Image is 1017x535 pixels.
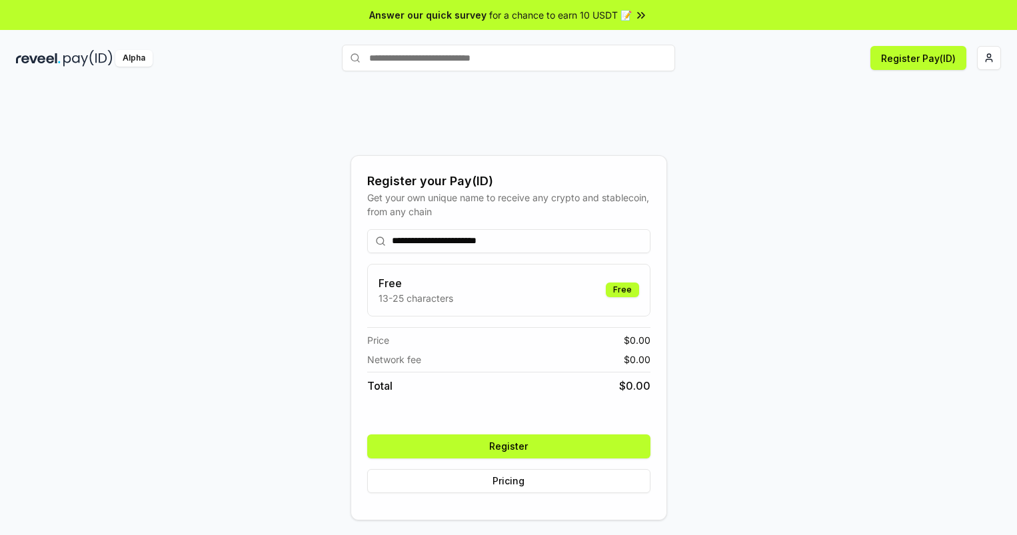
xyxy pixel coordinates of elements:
[115,50,153,67] div: Alpha
[619,378,650,394] span: $ 0.00
[624,352,650,366] span: $ 0.00
[369,8,487,22] span: Answer our quick survey
[379,291,453,305] p: 13-25 characters
[489,8,632,22] span: for a chance to earn 10 USDT 📝
[367,469,650,493] button: Pricing
[606,282,639,297] div: Free
[367,378,393,394] span: Total
[870,46,966,70] button: Register Pay(ID)
[367,191,650,219] div: Get your own unique name to receive any crypto and stablecoin, from any chain
[63,50,113,67] img: pay_id
[367,333,389,347] span: Price
[367,352,421,366] span: Network fee
[624,333,650,347] span: $ 0.00
[16,50,61,67] img: reveel_dark
[379,275,453,291] h3: Free
[367,434,650,458] button: Register
[367,172,650,191] div: Register your Pay(ID)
